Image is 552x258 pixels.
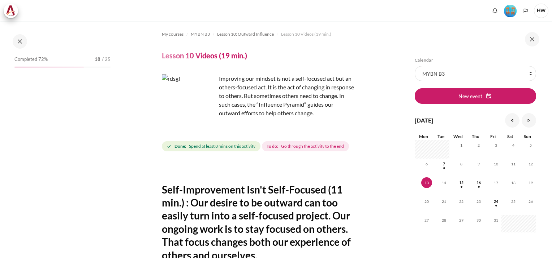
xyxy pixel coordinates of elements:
span: Sun [524,134,531,139]
a: Thursday, 16 October events [473,181,484,185]
span: Sat [507,134,513,139]
strong: To do: [267,143,278,150]
img: rdsgf [162,74,216,128]
h4: [DATE] [415,116,433,125]
span: 21 [439,196,449,207]
a: Tuesday, 7 October events [439,162,449,166]
span: 30 [473,215,484,226]
span: MYBN B3 [191,31,210,37]
strong: Done: [174,143,186,150]
span: 8 [456,159,467,169]
span: HW [534,4,548,18]
span: 24 [491,196,501,207]
span: 12 [525,159,536,169]
span: 14 [439,177,449,188]
span: 28 [439,215,449,226]
h5: Calendar [415,57,536,63]
span: Spend at least 8 mins on this activity [189,143,255,150]
span: 10 [491,159,501,169]
span: Lesson 10 Videos (19 min.) [281,31,331,37]
span: 3 [491,140,501,151]
div: 72% [14,67,84,67]
span: 23 [473,196,484,207]
a: User menu [534,4,548,18]
span: 16 [473,177,484,188]
span: 7 [439,159,449,169]
span: / 25 [102,56,111,63]
span: 18 [508,177,519,188]
span: 31 [491,215,501,226]
span: 5 [525,140,536,151]
a: MYBN B3 [191,30,210,39]
td: Today [415,177,432,196]
span: 26 [525,196,536,207]
a: Lesson 10: Outward Influence [217,30,274,39]
span: 6 [421,159,432,169]
div: Level #4 [504,4,517,17]
span: 2 [473,140,484,151]
span: New event [458,92,482,100]
nav: Navigation bar [162,28,354,40]
span: 13 [421,177,432,188]
span: 11 [508,159,519,169]
a: My courses [162,30,184,39]
span: 22 [456,196,467,207]
span: 17 [491,177,501,188]
h4: Lesson 10 Videos (19 min.) [162,51,247,60]
div: Completion requirements for Lesson 10 Videos (19 min.) [162,140,350,153]
img: Level #4 [504,5,517,17]
span: 9 [473,159,484,169]
span: 18 [95,56,100,63]
span: Completed 72% [14,56,48,63]
span: Go through the activity to the end [281,143,344,150]
span: Wed [453,134,463,139]
button: New event [415,88,536,103]
a: Lesson 10 Videos (19 min.) [281,30,331,39]
span: 27 [421,215,432,226]
a: Level #4 [501,4,519,17]
button: Languages [520,5,531,16]
span: 1 [456,140,467,151]
span: 20 [421,196,432,207]
span: 4 [508,140,519,151]
span: Mon [419,134,428,139]
span: 25 [508,196,519,207]
img: Architeck [6,5,16,16]
span: Tue [437,134,444,139]
div: Show notification window with no new notifications [490,5,500,16]
span: 29 [456,215,467,226]
span: 19 [525,177,536,188]
a: Friday, 24 October events [491,199,501,204]
a: Wednesday, 15 October events [456,181,467,185]
span: My courses [162,31,184,37]
span: Thu [472,134,479,139]
a: Architeck Architeck [4,4,22,18]
span: Lesson 10: Outward Influence [217,31,274,37]
span: 15 [456,177,467,188]
p: Improving our mindset is not a self-focused act but an others-focused act. It is the act of chang... [162,74,354,117]
span: Fri [490,134,496,139]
